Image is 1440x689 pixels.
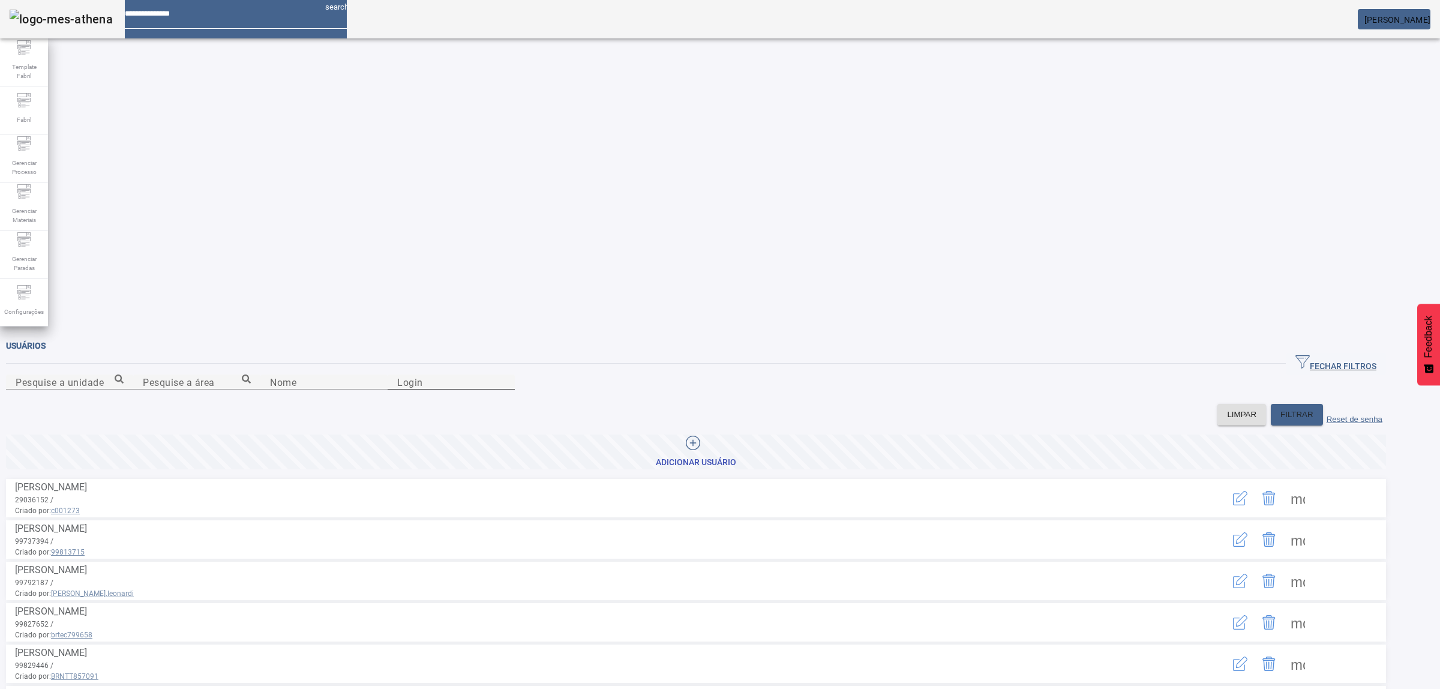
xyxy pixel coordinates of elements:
[15,606,87,617] span: [PERSON_NAME]
[15,523,87,534] span: [PERSON_NAME]
[1283,649,1312,678] button: Mais
[1364,15,1430,25] span: [PERSON_NAME]
[51,548,85,556] span: 99813715
[15,505,1155,516] span: Criado por:
[6,59,42,84] span: Template Fabril
[15,547,1155,558] span: Criado por:
[51,672,98,681] span: BRNTT857091
[1283,484,1312,513] button: Mais
[51,589,134,598] span: [PERSON_NAME].leonardi
[6,203,42,228] span: Gerenciar Materiais
[656,457,736,469] div: Adicionar Usuário
[6,155,42,180] span: Gerenciar Processo
[1271,404,1323,426] button: FILTRAR
[15,671,1155,682] span: Criado por:
[15,630,1155,640] span: Criado por:
[1283,608,1312,637] button: Mais
[15,496,53,504] span: 29036152 /
[15,588,1155,599] span: Criado por:
[143,375,251,390] input: Number
[1423,316,1434,358] span: Feedback
[15,661,53,670] span: 99829446 /
[6,341,46,351] span: Usuários
[10,10,113,29] img: logo-mes-athena
[15,564,87,576] span: [PERSON_NAME]
[1227,409,1256,421] span: LIMPAR
[51,507,80,515] span: c001273
[1255,525,1283,554] button: Delete
[1295,355,1376,373] span: FECHAR FILTROS
[1283,567,1312,595] button: Mais
[15,481,87,493] span: [PERSON_NAME]
[1217,404,1266,426] button: LIMPAR
[1417,304,1440,385] button: Feedback - Mostrar pesquisa
[1283,525,1312,554] button: Mais
[143,376,215,388] mat-label: Pesquise a área
[1255,649,1283,678] button: Delete
[6,435,1386,469] button: Adicionar Usuário
[270,376,296,388] mat-label: Nome
[1,304,47,320] span: Configurações
[15,647,87,658] span: [PERSON_NAME]
[13,112,35,128] span: Fabril
[397,376,423,388] mat-label: Login
[15,579,53,587] span: 99792187 /
[1286,353,1386,375] button: FECHAR FILTROS
[6,251,42,276] span: Gerenciar Paradas
[51,631,92,639] span: brtec799658
[15,620,53,628] span: 99827652 /
[1255,484,1283,513] button: Delete
[1280,409,1313,421] span: FILTRAR
[16,375,124,390] input: Number
[1255,608,1283,637] button: Delete
[1255,567,1283,595] button: Delete
[16,376,104,388] mat-label: Pesquise a unidade
[15,537,53,546] span: 99737394 /
[1323,404,1386,426] button: Reset de senha
[1327,415,1382,424] label: Reset de senha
